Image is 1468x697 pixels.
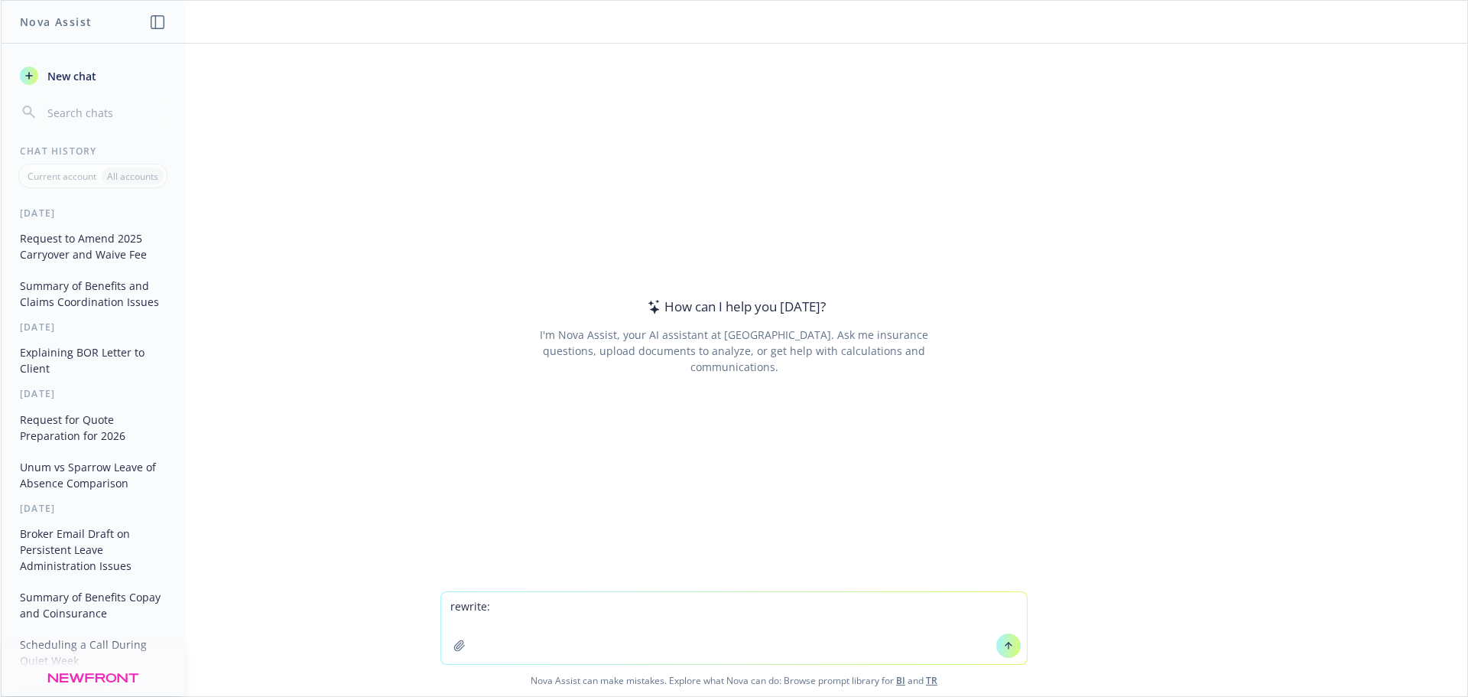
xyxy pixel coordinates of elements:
[14,273,172,314] button: Summary of Benefits and Claims Coordination Issues
[926,674,937,687] a: TR
[2,387,184,400] div: [DATE]
[44,102,166,123] input: Search chats
[14,632,172,673] button: Scheduling a Call During Quiet Week
[14,585,172,626] button: Summary of Benefits Copay and Coinsurance
[896,674,905,687] a: BI
[14,407,172,448] button: Request for Quote Preparation for 2026
[107,170,158,183] p: All accounts
[20,14,92,30] h1: Nova Assist
[14,340,172,381] button: Explaining BOR Letter to Client
[14,454,172,496] button: Unum vs Sparrow Leave of Absence Comparison
[441,592,1027,664] textarea: rewrite:
[7,665,1461,696] span: Nova Assist can make mistakes. Explore what Nova can do: Browse prompt library for and
[2,207,184,220] div: [DATE]
[2,321,184,334] div: [DATE]
[2,502,184,515] div: [DATE]
[14,62,172,90] button: New chat
[14,226,172,267] button: Request to Amend 2025 Carryover and Waive Fee
[44,68,96,84] span: New chat
[2,145,184,158] div: Chat History
[643,297,826,317] div: How can I help you [DATE]?
[518,327,949,375] div: I'm Nova Assist, your AI assistant at [GEOGRAPHIC_DATA]. Ask me insurance questions, upload docum...
[28,170,96,183] p: Current account
[14,521,172,578] button: Broker Email Draft on Persistent Leave Administration Issues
